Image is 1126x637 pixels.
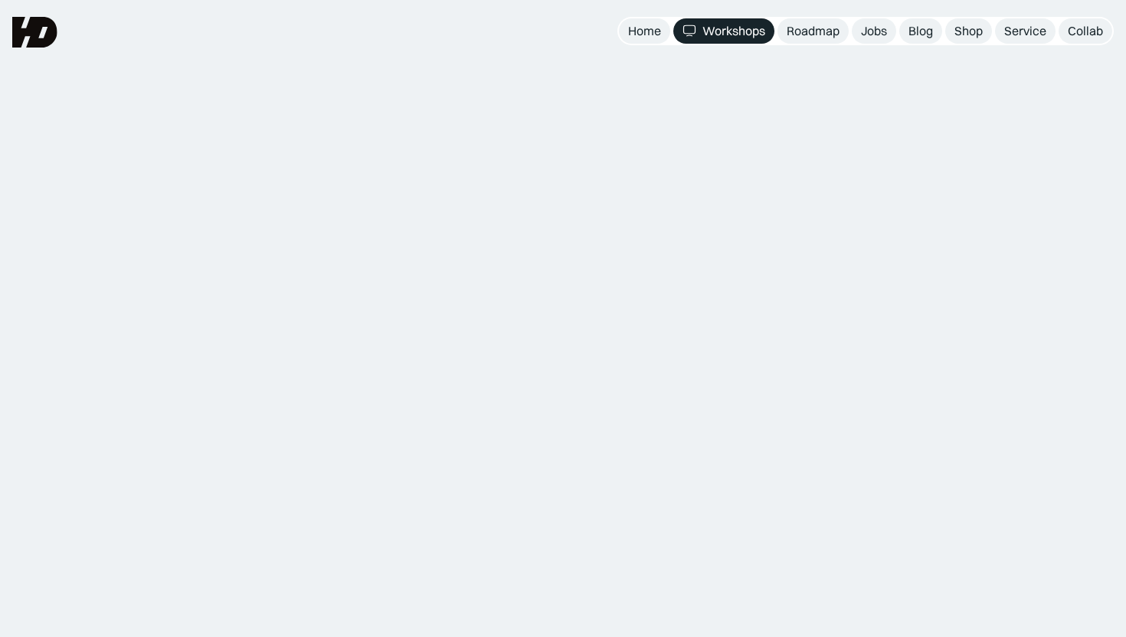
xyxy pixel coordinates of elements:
[852,18,896,44] a: Jobs
[1004,23,1046,39] div: Service
[1059,18,1112,44] a: Collab
[619,18,670,44] a: Home
[787,23,840,39] div: Roadmap
[954,23,983,39] div: Shop
[908,23,933,39] div: Blog
[777,18,849,44] a: Roadmap
[945,18,992,44] a: Shop
[995,18,1056,44] a: Service
[702,23,765,39] div: Workshops
[1068,23,1103,39] div: Collab
[861,23,887,39] div: Jobs
[899,18,942,44] a: Blog
[628,23,661,39] div: Home
[673,18,774,44] a: Workshops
